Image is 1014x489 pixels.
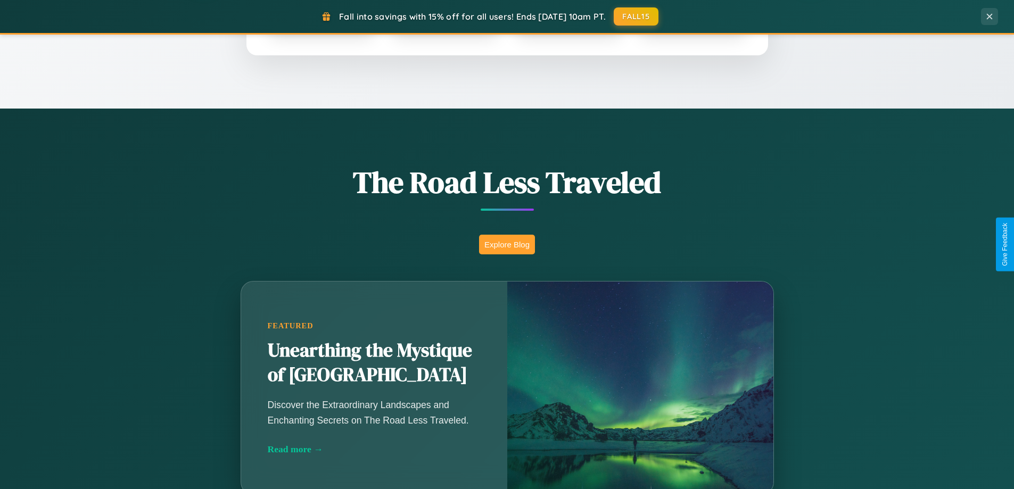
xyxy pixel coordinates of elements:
button: FALL15 [614,7,658,26]
p: Discover the Extraordinary Landscapes and Enchanting Secrets on The Road Less Traveled. [268,397,481,427]
button: Explore Blog [479,235,535,254]
h1: The Road Less Traveled [188,162,827,203]
div: Read more → [268,444,481,455]
div: Give Feedback [1001,223,1009,266]
div: Featured [268,321,481,330]
span: Fall into savings with 15% off for all users! Ends [DATE] 10am PT. [339,11,606,22]
h2: Unearthing the Mystique of [GEOGRAPHIC_DATA] [268,338,481,387]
